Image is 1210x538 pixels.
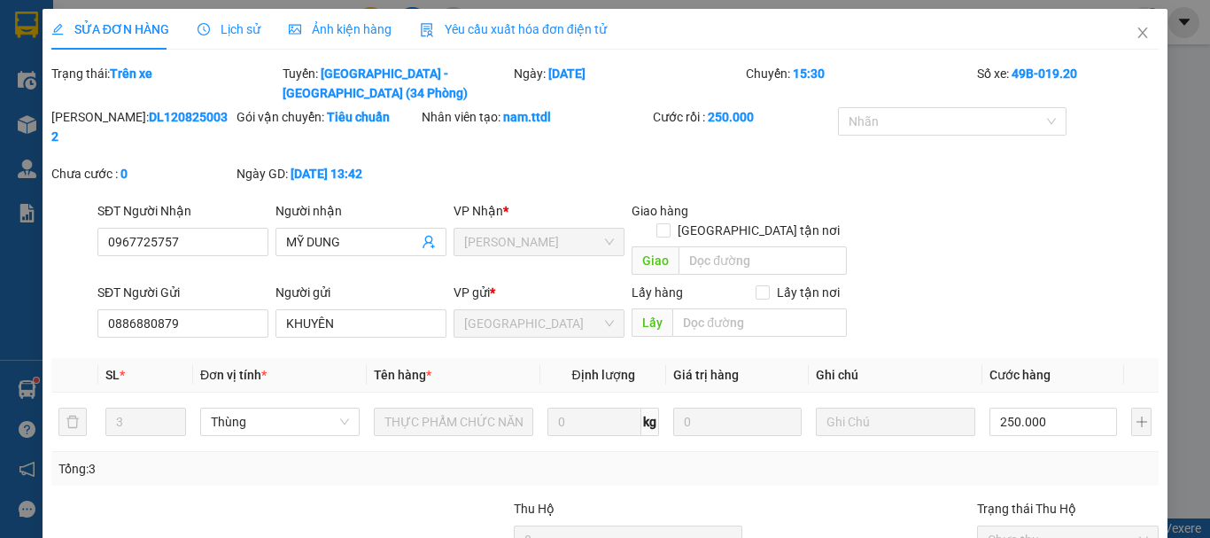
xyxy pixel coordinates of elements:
[120,167,128,181] b: 0
[275,283,446,302] div: Người gửi
[548,66,586,81] b: [DATE]
[168,10,314,46] p: Nhận:
[673,368,739,382] span: Giá trị hàng
[975,64,1160,103] div: Số xe:
[211,409,349,435] span: Thùng
[571,368,634,382] span: Định lượng
[671,221,847,240] span: [GEOGRAPHIC_DATA] tận nơi
[514,502,555,516] span: Thu Hộ
[110,66,152,81] b: Trên xe
[977,499,1159,519] div: Trạng thái Thu Hộ
[161,123,197,143] span: CC:
[1136,26,1150,40] span: close
[1131,408,1152,436] button: plus
[374,368,431,382] span: Tên hàng
[7,27,166,46] span: [GEOGRAPHIC_DATA]
[168,74,275,96] span: 0799345608
[770,283,847,302] span: Lấy tận nơi
[200,368,267,382] span: Đơn vị tính
[51,164,233,183] div: Chưa cước :
[187,123,197,143] span: 0
[641,408,659,436] span: kg
[291,167,362,181] b: [DATE] 13:42
[105,368,120,382] span: SL
[51,22,169,36] span: SỬA ĐƠN HÀNG
[632,204,688,218] span: Giao hàng
[632,308,672,337] span: Lấy
[58,408,87,436] button: delete
[679,246,847,275] input: Dọc đường
[36,123,89,143] span: 80.000
[454,283,624,302] div: VP gửi
[673,408,801,436] input: 0
[198,23,210,35] span: clock-circle
[454,204,503,218] span: VP Nhận
[7,74,113,96] span: 0902449934
[632,246,679,275] span: Giao
[422,107,649,127] div: Nhân viên tạo:
[97,283,268,302] div: SĐT Người Gửi
[7,98,34,115] span: Lấy:
[464,229,614,255] span: Kho Kiệt
[51,23,64,35] span: edit
[512,64,743,103] div: Ngày:
[168,49,314,71] span: [PERSON_NAME]
[632,285,683,300] span: Lấy hàng
[281,64,512,103] div: Tuyến:
[58,459,469,479] div: Tổng: 3
[97,201,268,221] div: SĐT Người Nhận
[1118,9,1167,58] button: Close
[708,110,754,124] b: 250.000
[50,64,281,103] div: Trạng thái:
[7,10,166,46] p: Gửi:
[744,64,975,103] div: Chuyến:
[420,22,607,36] span: Yêu cầu xuất hóa đơn điện tử
[809,358,982,393] th: Ghi chú
[289,23,301,35] span: picture
[464,310,614,337] span: Đà Lạt
[793,66,825,81] b: 15:30
[653,107,834,127] div: Cước rồi :
[420,23,434,37] img: icon
[283,66,468,100] b: [GEOGRAPHIC_DATA] - [GEOGRAPHIC_DATA] (34 Phòng)
[6,123,32,143] span: CR:
[237,107,418,127] div: Gói vận chuyển:
[275,201,446,221] div: Người nhận
[327,110,390,124] b: Tiêu chuẩn
[237,164,418,183] div: Ngày GD:
[168,27,294,46] span: [PERSON_NAME]
[989,368,1051,382] span: Cước hàng
[374,408,533,436] input: VD: Bàn, Ghế
[168,98,201,115] span: Giao:
[672,308,847,337] input: Dọc đường
[198,22,260,36] span: Lịch sử
[7,49,81,71] span: NGUYÊN
[289,22,392,36] span: Ảnh kiện hàng
[422,235,436,249] span: user-add
[503,110,551,124] b: nam.ttdl
[816,408,975,436] input: Ghi Chú
[1012,66,1077,81] b: 49B-019.20
[51,107,233,146] div: [PERSON_NAME]:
